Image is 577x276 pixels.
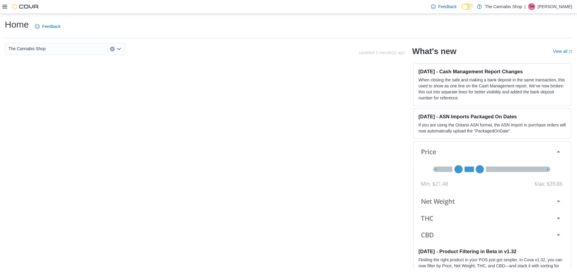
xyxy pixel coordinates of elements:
span: Feedback [438,4,456,10]
p: The Cannabis Shop [485,3,522,10]
h2: What's new [412,47,456,56]
a: View allExternal link [553,49,572,54]
button: Clear input [110,47,115,51]
h3: [DATE] - ASN Imports Packaged On Dates [418,114,566,120]
span: TH [529,3,534,10]
h3: [DATE] - Cash Management Report Changes [418,68,566,74]
span: The Cannabis Shop [8,45,46,52]
a: Feedback [429,1,459,13]
p: When closing the safe and making a bank deposit in the same transaction, this used to show as one... [418,77,566,101]
p: | [524,3,526,10]
p: [PERSON_NAME] [538,3,572,10]
p: If you are using the Ontario ASN format, the ASN Import in purchase orders will now automatically... [418,122,566,134]
img: Cova [12,4,39,10]
span: Feedback [42,23,60,29]
p: Updated 1 minute(s) ago [359,50,405,55]
button: Open list of options [117,47,121,51]
svg: External link [569,50,572,53]
h3: [DATE] - Product Filtering in Beta in v1.32 [418,248,566,254]
input: Dark Mode [461,4,474,10]
div: Trevor Hands [528,3,535,10]
a: Feedback [32,20,63,32]
h1: Home [5,19,29,31]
